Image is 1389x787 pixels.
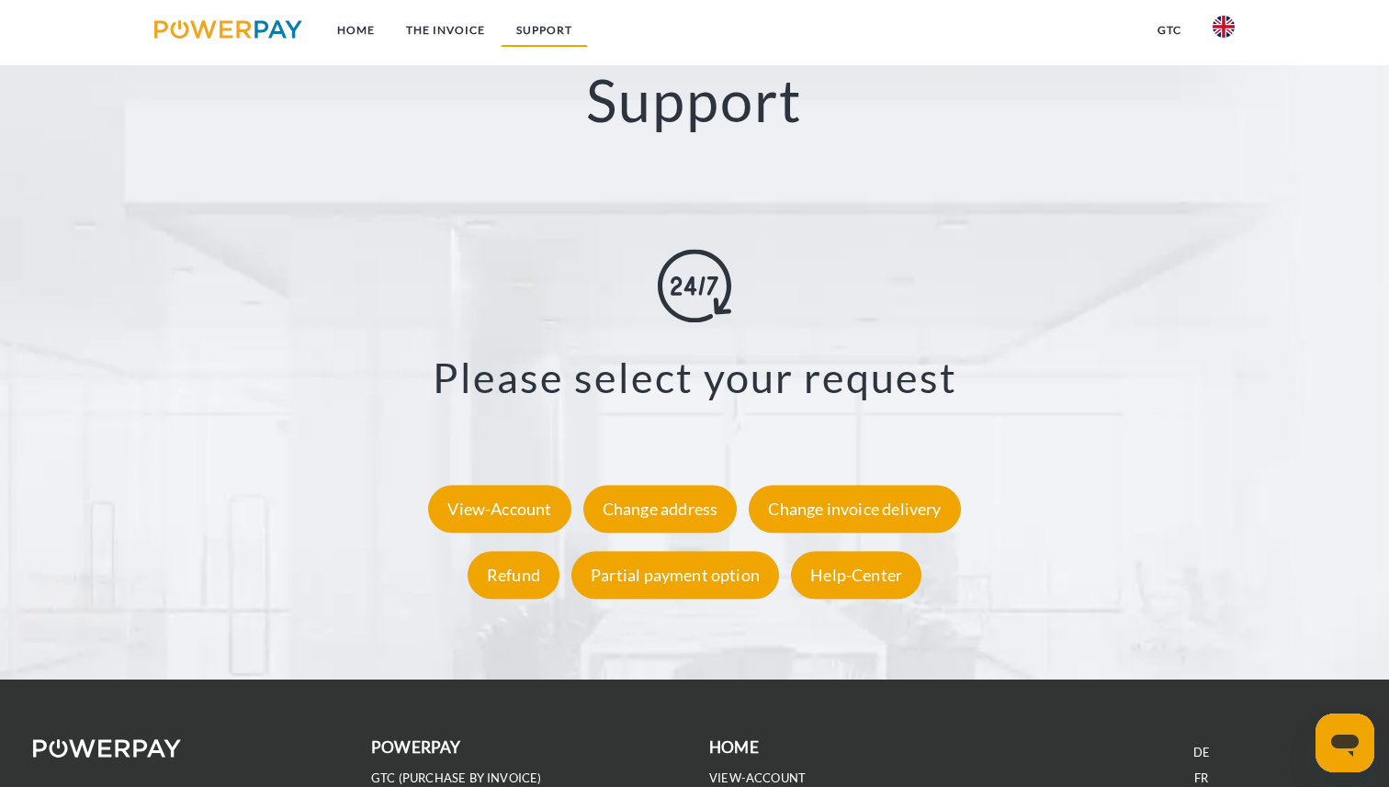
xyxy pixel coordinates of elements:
[1142,14,1197,47] a: GTC
[749,485,960,533] div: Change invoice delivery
[468,551,559,599] div: Refund
[70,64,1320,137] h2: Support
[744,499,965,519] a: Change invoice delivery
[786,565,926,585] a: Help-Center
[93,352,1297,403] h3: Please select your request
[390,14,501,47] a: THE INVOICE
[571,551,779,599] div: Partial payment option
[1193,745,1210,760] a: DE
[463,565,564,585] a: Refund
[1316,714,1374,772] iframe: Button to launch messaging window
[567,565,784,585] a: Partial payment option
[709,770,806,786] a: VIEW-ACCOUNT
[1194,770,1208,786] a: FR
[428,485,570,533] div: View-Account
[33,739,181,758] img: logo-powerpay-white.svg
[154,20,302,39] img: logo-powerpay.svg
[501,14,588,47] a: Support
[371,770,542,786] a: GTC (Purchase by invoice)
[658,249,731,322] img: online-shopping.svg
[423,499,575,519] a: View-Account
[791,551,921,599] div: Help-Center
[371,737,460,757] b: POWERPAY
[579,499,742,519] a: Change address
[322,14,390,47] a: Home
[1213,16,1235,38] img: en
[583,485,738,533] div: Change address
[709,737,759,757] b: Home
